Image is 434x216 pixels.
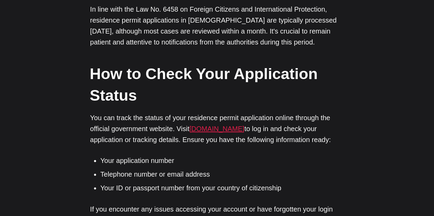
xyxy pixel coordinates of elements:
li: Telephone number or email address [101,169,344,179]
p: In line with the Law No. 6458 on Foreign Citizens and International Protection, residence permit ... [90,4,344,48]
h2: How to Check Your Application Status [90,63,344,106]
a: [DOMAIN_NAME] [189,125,244,132]
li: Your application number [101,155,344,166]
p: You can track the status of your residence permit application online through the official governm... [90,112,344,145]
li: Your ID or passport number from your country of citizenship [101,183,344,193]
